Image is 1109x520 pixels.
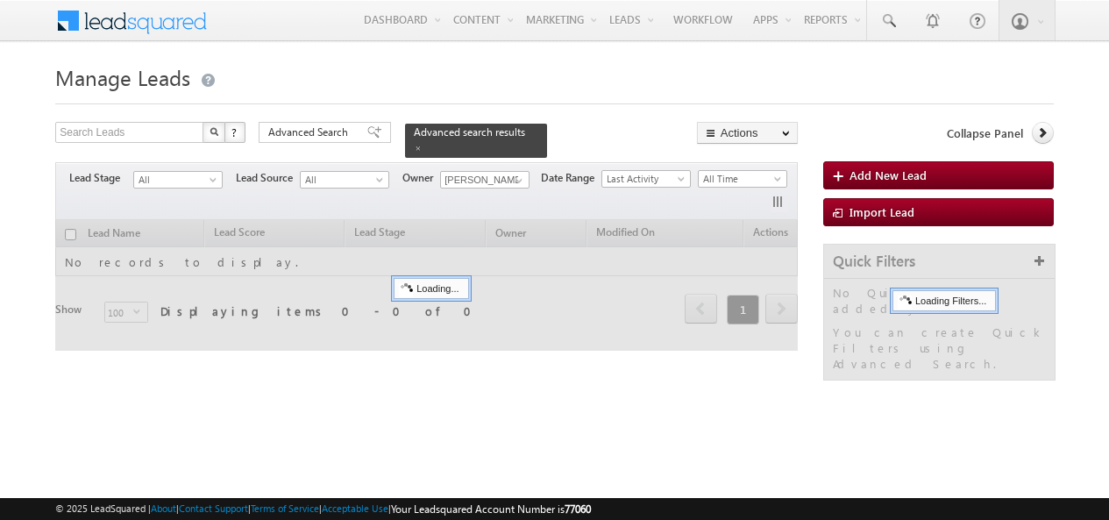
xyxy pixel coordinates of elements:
[541,170,601,186] span: Date Range
[394,278,468,299] div: Loading...
[565,502,591,516] span: 77060
[947,125,1023,141] span: Collapse Panel
[210,127,218,136] img: Search
[697,122,798,144] button: Actions
[69,170,133,186] span: Lead Stage
[251,502,319,514] a: Terms of Service
[850,204,914,219] span: Import Lead
[391,502,591,516] span: Your Leadsquared Account Number is
[300,171,389,189] a: All
[699,171,782,187] span: All Time
[402,170,440,186] span: Owner
[134,172,217,188] span: All
[231,125,239,139] span: ?
[440,171,530,189] input: Type to Search
[268,125,353,140] span: Advanced Search
[506,172,528,189] a: Show All Items
[224,122,245,143] button: ?
[151,502,176,514] a: About
[55,63,190,91] span: Manage Leads
[133,171,223,189] a: All
[414,125,525,139] span: Advanced search results
[892,290,996,311] div: Loading Filters...
[55,501,591,517] span: © 2025 LeadSquared | | | | |
[850,167,927,182] span: Add New Lead
[322,502,388,514] a: Acceptable Use
[698,170,787,188] a: All Time
[602,171,686,187] span: Last Activity
[236,170,300,186] span: Lead Source
[601,170,691,188] a: Last Activity
[301,172,384,188] span: All
[179,502,248,514] a: Contact Support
